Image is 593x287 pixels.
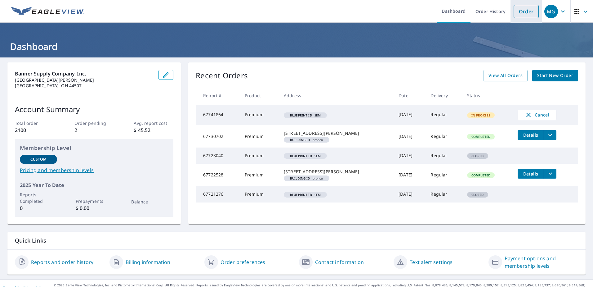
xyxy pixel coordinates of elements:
[240,86,279,105] th: Product
[468,113,494,117] span: In Process
[284,130,389,136] div: [STREET_ADDRESS][PERSON_NAME]
[286,177,327,180] span: bronco
[15,70,154,77] p: Banner Supply Company, Inc.
[286,154,324,157] span: SEM
[7,40,586,53] h1: Dashboard
[240,164,279,186] td: Premium
[20,144,168,152] p: Membership Level
[484,70,528,81] a: View All Orders
[426,164,462,186] td: Regular
[394,125,426,148] td: [DATE]
[15,237,578,244] p: Quick Links
[76,198,113,204] p: Prepayments
[279,86,394,105] th: Address
[468,134,494,139] span: Completed
[134,126,173,134] p: $ 45.52
[131,198,168,205] p: Balance
[196,70,248,81] p: Recent Orders
[488,72,523,80] span: View All Orders
[290,177,310,180] em: Building ID
[518,110,556,120] button: Cancel
[468,173,494,177] span: Completed
[290,193,312,196] em: Blueprint ID
[544,130,556,140] button: filesDropdownBtn-67730702
[290,114,312,117] em: Blueprint ID
[240,105,279,125] td: Premium
[394,105,426,125] td: [DATE]
[20,166,168,174] a: Pricing and membership levels
[544,5,558,18] div: MG
[30,157,47,162] p: Custom
[11,7,84,16] img: EV Logo
[15,77,154,83] p: [GEOGRAPHIC_DATA][PERSON_NAME]
[196,105,239,125] td: 67741864
[196,186,239,202] td: 67721276
[74,120,114,126] p: Order pending
[240,125,279,148] td: Premium
[286,114,324,117] span: SEM
[286,193,324,196] span: SEM
[521,171,540,177] span: Details
[518,169,544,179] button: detailsBtn-67722528
[31,258,93,266] a: Reports and order history
[290,138,310,141] em: Building ID
[74,126,114,134] p: 2
[426,86,462,105] th: Delivery
[126,258,170,266] a: Billing information
[240,148,279,164] td: Premium
[20,204,57,212] p: 0
[524,111,550,119] span: Cancel
[518,130,544,140] button: detailsBtn-67730702
[286,138,327,141] span: bronco
[468,193,488,197] span: Closed
[20,191,57,204] p: Reports Completed
[196,125,239,148] td: 67730702
[284,169,389,175] div: [STREET_ADDRESS][PERSON_NAME]
[410,258,453,266] a: Text alert settings
[544,169,556,179] button: filesDropdownBtn-67722528
[15,120,55,126] p: Total order
[394,86,426,105] th: Date
[394,164,426,186] td: [DATE]
[426,186,462,202] td: Regular
[394,186,426,202] td: [DATE]
[15,83,154,89] p: [GEOGRAPHIC_DATA], OH 44507
[15,104,173,115] p: Account Summary
[537,72,573,80] span: Start New Order
[532,70,578,81] a: Start New Order
[134,120,173,126] p: Avg. report cost
[426,105,462,125] td: Regular
[426,148,462,164] td: Regular
[290,154,312,157] em: Blueprint ID
[426,125,462,148] td: Regular
[394,148,426,164] td: [DATE]
[20,181,168,189] p: 2025 Year To Date
[462,86,513,105] th: Status
[468,154,488,158] span: Closed
[505,255,578,270] a: Payment options and membership levels
[15,126,55,134] p: 2100
[221,258,265,266] a: Order preferences
[521,132,540,138] span: Details
[240,186,279,202] td: Premium
[196,148,239,164] td: 67723040
[196,86,239,105] th: Report #
[76,204,113,212] p: $ 0.00
[315,258,364,266] a: Contact information
[196,164,239,186] td: 67722528
[514,5,539,18] a: Order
